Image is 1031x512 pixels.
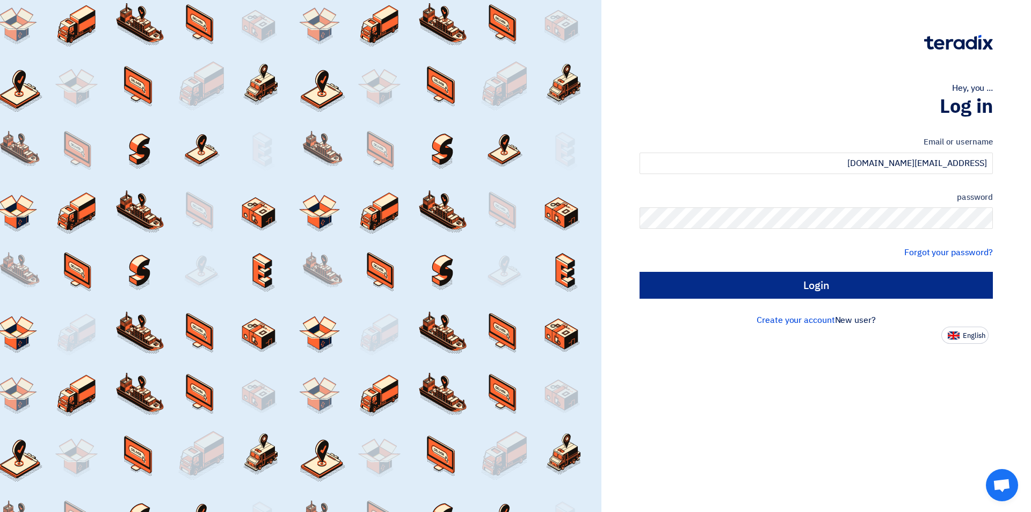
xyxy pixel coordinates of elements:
img: Teradix logo [924,35,993,50]
font: Email or username [924,136,993,148]
font: New user? [835,314,876,327]
div: Open chat [986,469,1018,501]
button: English [941,327,989,344]
font: Hey, you ... [952,82,993,95]
img: en-US.png [948,331,960,340]
input: Login [640,272,993,299]
font: password [957,191,993,203]
a: Forgot your password? [904,246,993,259]
a: Create your account [757,314,834,327]
input: Enter your work email or username... [640,153,993,174]
font: Log in [940,92,993,121]
font: English [963,330,985,341]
